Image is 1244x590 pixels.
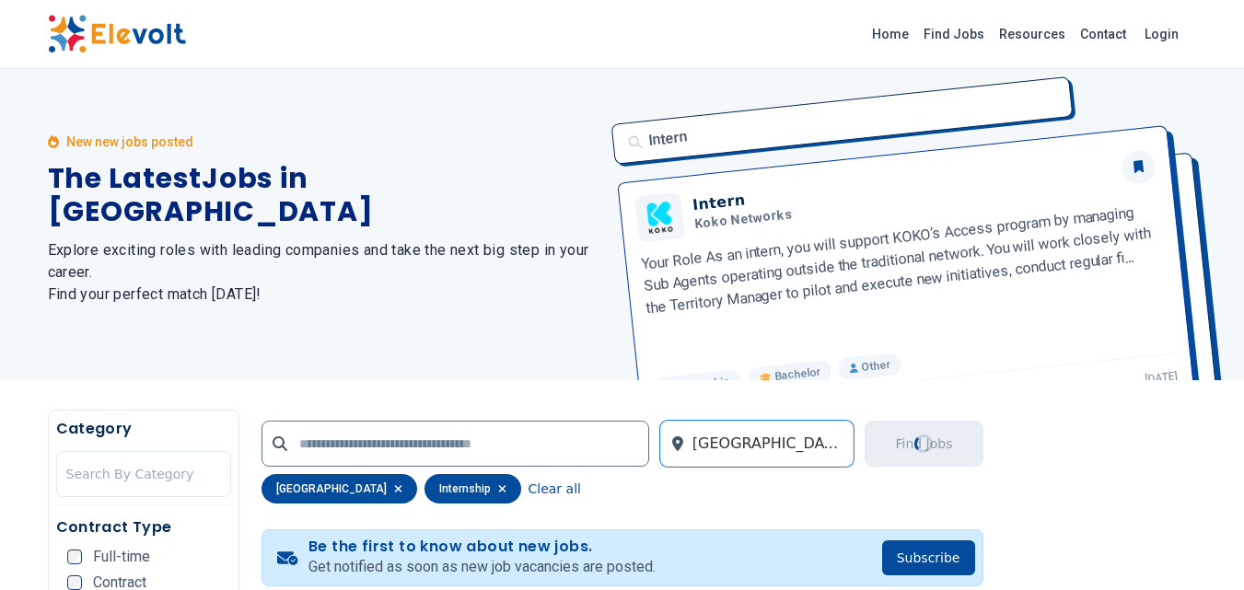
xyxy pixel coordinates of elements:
iframe: Chat Widget [1152,502,1244,590]
a: Find Jobs [916,19,992,49]
input: Full-time [67,550,82,564]
a: Contact [1073,19,1134,49]
span: Contract [93,575,146,590]
div: Loading... [914,434,933,453]
button: Subscribe [882,540,975,575]
h4: Be the first to know about new jobs. [308,538,656,556]
h1: The Latest Jobs in [GEOGRAPHIC_DATA] [48,162,600,228]
input: Contract [67,575,82,590]
h5: Category [56,418,231,440]
button: Clear all [529,474,581,503]
img: Elevolt [48,15,186,53]
p: Get notified as soon as new job vacancies are posted. [308,556,656,578]
p: New new jobs posted [66,133,193,151]
button: Find JobsLoading... [865,421,982,467]
a: Resources [992,19,1073,49]
h2: Explore exciting roles with leading companies and take the next big step in your career. Find you... [48,239,600,306]
span: Full-time [93,550,150,564]
a: Login [1134,16,1190,52]
div: internship [424,474,521,503]
a: Home [865,19,916,49]
div: [GEOGRAPHIC_DATA] [262,474,417,503]
h5: Contract Type [56,516,231,538]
